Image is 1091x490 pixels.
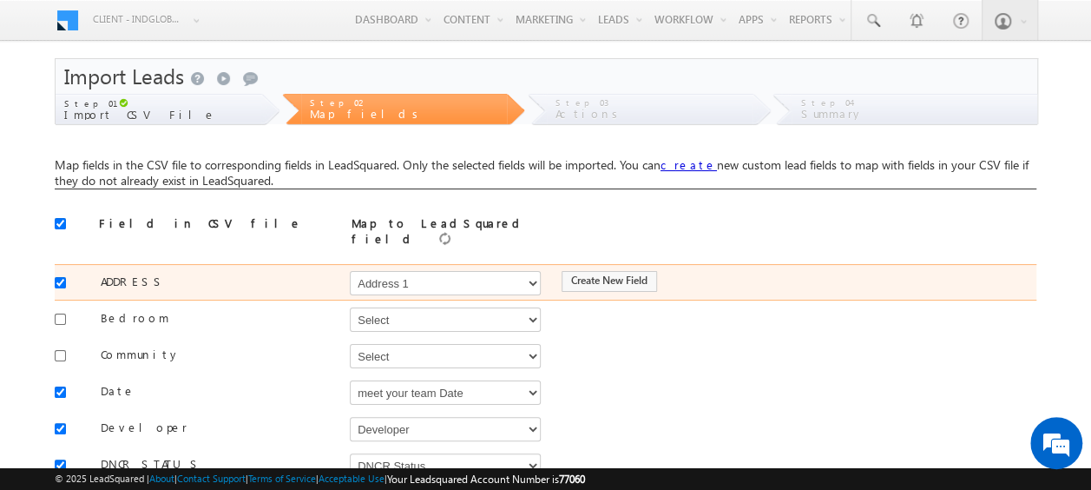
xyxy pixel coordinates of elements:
[74,456,300,472] label: DNCR_STATUS
[74,310,300,326] label: Bedroom
[30,91,73,114] img: d_60004797649_company_0_60004797649
[149,473,174,484] a: About
[661,157,717,172] a: create
[74,274,300,289] label: ADDRESS
[64,98,115,109] span: Step 01
[248,473,316,484] a: Terms of Service
[285,9,326,50] div: Minimize live chat window
[800,106,863,121] span: Summary
[310,106,424,121] span: Map fields
[555,106,624,121] span: Actions
[177,473,246,484] a: Contact Support
[55,157,1036,189] div: Map fields in the CSV file to corresponding fields in LeadSquared. Only the selected fields will ...
[74,347,300,362] label: Community
[555,97,608,108] span: Step 03
[387,473,585,486] span: Your Leadsquared Account Number is
[800,97,855,108] span: Step 04
[74,420,300,435] label: Developer
[93,10,184,28] span: Client - indglobal1 (77060)
[352,215,578,248] div: Map to LeadSquared field
[55,471,585,487] span: © 2025 LeadSquared | | | | |
[559,473,585,486] span: 77060
[23,161,317,361] textarea: Type your message and hit 'Enter'
[99,215,325,240] div: Field in CSV file
[236,375,315,399] em: Start Chat
[64,107,216,122] span: Import CSV File
[74,383,300,399] label: Date
[439,232,450,245] img: Refresh LeadSquared fields
[56,59,1037,94] div: Import Leads
[562,271,657,292] button: Create New Field
[310,97,363,108] span: Step 02
[90,91,292,114] div: Chat with us now
[319,473,384,484] a: Acceptable Use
